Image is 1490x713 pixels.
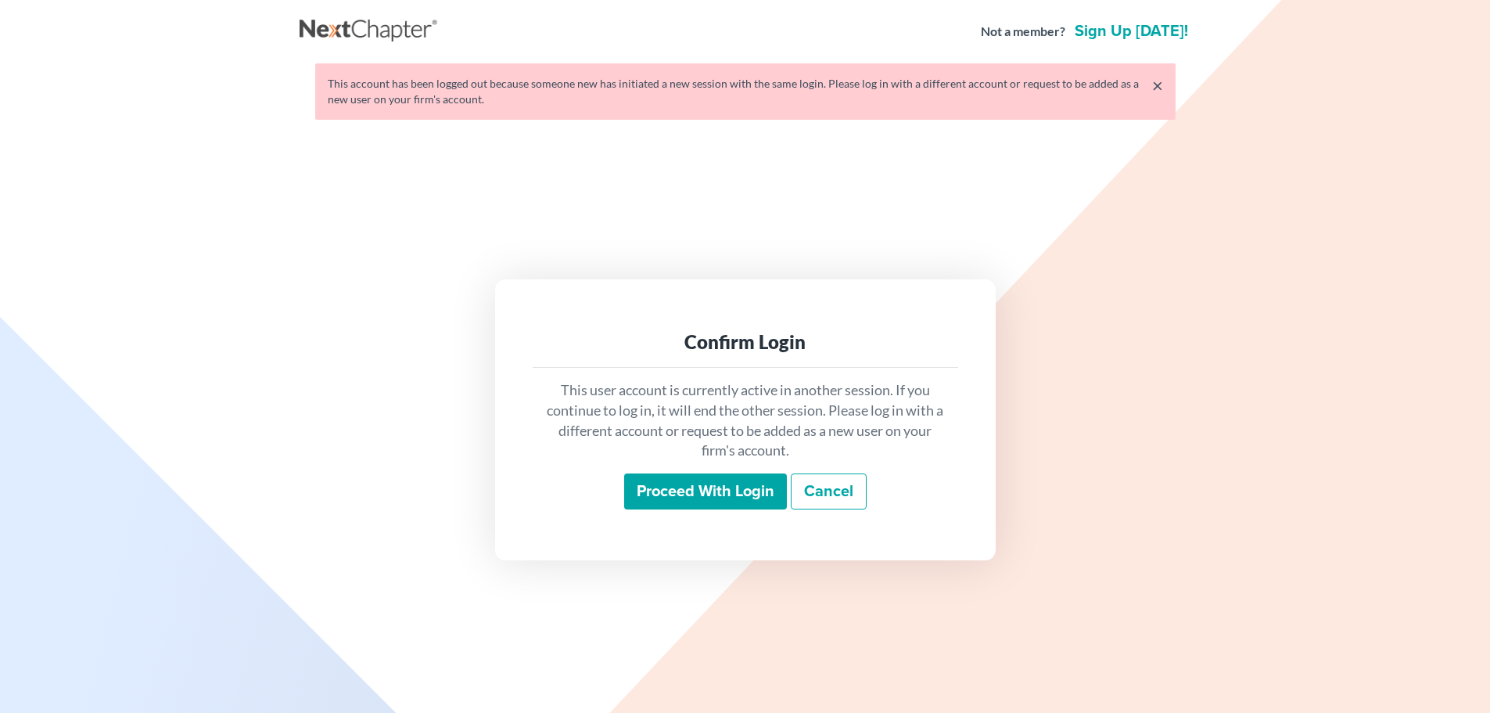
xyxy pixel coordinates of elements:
[1152,76,1163,95] a: ×
[624,474,787,510] input: Proceed with login
[1072,23,1191,39] a: Sign up [DATE]!
[981,23,1065,41] strong: Not a member?
[328,76,1163,107] div: This account has been logged out because someone new has initiated a new session with the same lo...
[545,329,946,355] div: Confirm Login
[545,380,946,461] p: This user account is currently active in another session. If you continue to log in, it will end ...
[791,474,867,510] a: Cancel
